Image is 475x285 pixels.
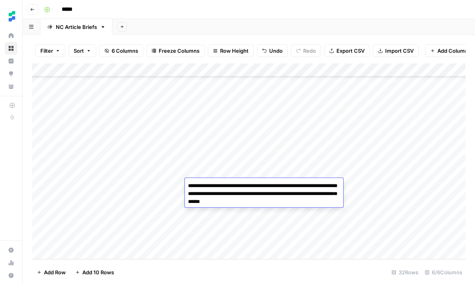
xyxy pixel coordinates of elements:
[5,9,19,23] img: Ten Speed Logo
[82,268,114,276] span: Add 10 Rows
[99,44,143,57] button: 6 Columns
[336,47,365,55] span: Export CSV
[5,269,17,282] button: Help + Support
[5,55,17,67] a: Insights
[208,44,254,57] button: Row Height
[422,266,465,279] div: 6/6 Columns
[5,29,17,42] a: Home
[291,44,321,57] button: Redo
[425,44,473,57] button: Add Column
[70,266,119,279] button: Add 10 Rows
[257,44,288,57] button: Undo
[385,47,414,55] span: Import CSV
[5,6,17,26] button: Workspace: Ten Speed
[56,23,97,31] div: NC Article Briefs
[5,42,17,55] a: Browse
[159,47,199,55] span: Freeze Columns
[5,67,17,80] a: Opportunities
[373,44,419,57] button: Import CSV
[437,47,468,55] span: Add Column
[32,266,70,279] button: Add Row
[44,268,66,276] span: Add Row
[5,80,17,93] a: Your Data
[269,47,283,55] span: Undo
[112,47,138,55] span: 6 Columns
[146,44,205,57] button: Freeze Columns
[5,256,17,269] a: Usage
[303,47,316,55] span: Redo
[5,244,17,256] a: Settings
[324,44,370,57] button: Export CSV
[388,266,422,279] div: 32 Rows
[220,47,249,55] span: Row Height
[68,44,96,57] button: Sort
[74,47,84,55] span: Sort
[40,47,53,55] span: Filter
[35,44,65,57] button: Filter
[40,19,112,35] a: NC Article Briefs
